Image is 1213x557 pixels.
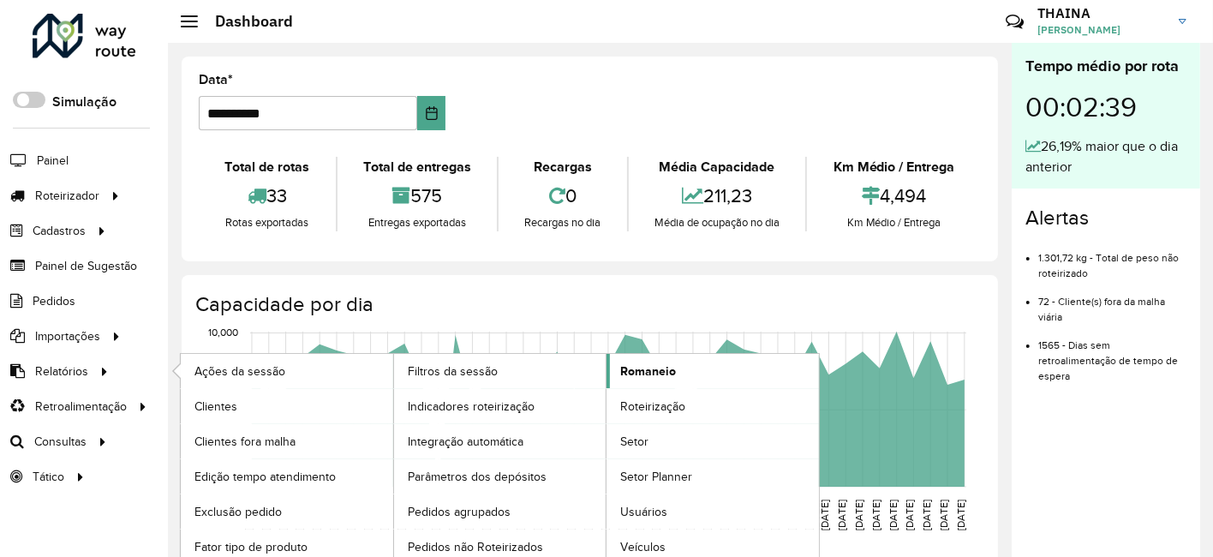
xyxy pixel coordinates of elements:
text: [DATE] [921,500,932,530]
label: Data [199,69,233,90]
a: Contato Rápido [996,3,1033,40]
div: 211,23 [633,177,802,214]
text: [DATE] [905,500,916,530]
a: Integração automática [394,424,606,458]
span: Veículos [620,538,666,556]
div: 33 [203,177,332,214]
text: [DATE] [853,500,864,530]
span: Tático [33,468,64,486]
span: Importações [35,327,100,345]
span: Clientes [194,398,237,416]
text: [DATE] [938,500,949,530]
span: Clientes fora malha [194,433,296,451]
a: Romaneio [606,354,819,388]
span: Pedidos agrupados [408,503,511,521]
span: Consultas [34,433,87,451]
text: [DATE] [955,500,966,530]
div: Rotas exportadas [203,214,332,231]
a: Usuários [606,494,819,529]
span: [PERSON_NAME] [1037,22,1166,38]
a: Exclusão pedido [181,494,393,529]
span: Romaneio [620,362,676,380]
span: Edição tempo atendimento [194,468,336,486]
div: Média Capacidade [633,157,802,177]
text: [DATE] [820,500,831,530]
a: Clientes [181,389,393,423]
div: 00:02:39 [1025,78,1186,136]
div: Recargas [503,157,623,177]
h4: Capacidade por dia [195,292,981,317]
span: Parâmetros dos depósitos [408,468,547,486]
span: Retroalimentação [35,398,127,416]
a: Parâmetros dos depósitos [394,459,606,494]
span: Ações da sessão [194,362,285,380]
button: Choose Date [417,96,445,130]
span: Indicadores roteirização [408,398,535,416]
span: Roteirização [620,398,685,416]
div: 0 [503,177,623,214]
span: Usuários [620,503,667,521]
li: 1565 - Dias sem retroalimentação de tempo de espera [1038,325,1186,384]
h3: THAINA [1037,5,1166,21]
span: Exclusão pedido [194,503,282,521]
div: Média de ocupação no dia [633,214,802,231]
a: Edição tempo atendimento [181,459,393,494]
h4: Alertas [1025,206,1186,231]
span: Cadastros [33,222,86,240]
div: Tempo médio por rota [1025,55,1186,78]
h2: Dashboard [198,12,293,31]
a: Ações da sessão [181,354,393,388]
span: Roteirizador [35,187,99,205]
span: Pedidos [33,292,75,310]
span: Integração automática [408,433,523,451]
span: Relatórios [35,362,88,380]
li: 1.301,72 kg - Total de peso não roteirizado [1038,237,1186,281]
div: Km Médio / Entrega [811,157,977,177]
div: 575 [342,177,493,214]
span: Painel [37,152,69,170]
text: [DATE] [887,500,899,530]
div: 4,494 [811,177,977,214]
label: Simulação [52,92,117,112]
span: Setor Planner [620,468,692,486]
text: [DATE] [870,500,881,530]
div: Recargas no dia [503,214,623,231]
span: Setor [620,433,648,451]
a: Setor Planner [606,459,819,494]
a: Filtros da sessão [394,354,606,388]
div: Entregas exportadas [342,214,493,231]
div: 26,19% maior que o dia anterior [1025,136,1186,177]
a: Clientes fora malha [181,424,393,458]
a: Indicadores roteirização [394,389,606,423]
text: [DATE] [836,500,847,530]
text: 10,000 [208,327,238,338]
a: Pedidos agrupados [394,494,606,529]
div: Total de rotas [203,157,332,177]
div: Total de entregas [342,157,493,177]
span: Pedidos não Roteirizados [408,538,543,556]
span: Filtros da sessão [408,362,498,380]
li: 72 - Cliente(s) fora da malha viária [1038,281,1186,325]
a: Setor [606,424,819,458]
div: Km Médio / Entrega [811,214,977,231]
span: Fator tipo de produto [194,538,308,556]
span: Painel de Sugestão [35,257,137,275]
a: Roteirização [606,389,819,423]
